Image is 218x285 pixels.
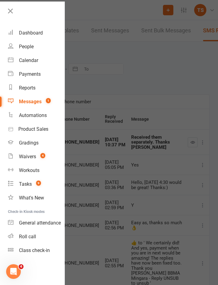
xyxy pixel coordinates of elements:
[40,153,45,158] span: 4
[8,26,65,40] a: Dashboard
[19,220,61,226] div: General attendance
[19,140,39,146] div: Gradings
[8,243,65,257] a: Class kiosk mode
[8,108,65,122] a: Automations
[8,81,65,95] a: Reports
[19,99,42,104] div: Messages
[8,136,65,150] a: Gradings
[8,53,65,67] a: Calendar
[19,247,50,253] div: Class check-in
[36,181,41,186] span: 9
[19,181,32,187] div: Tasks
[8,230,65,243] a: Roll call
[46,98,51,103] span: 1
[19,30,43,36] div: Dashboard
[19,167,39,173] div: Workouts
[8,216,65,230] a: General attendance kiosk mode
[19,264,24,269] span: 4
[8,95,65,108] a: Messages 1
[19,44,34,49] div: People
[8,163,65,177] a: Workouts
[19,195,44,201] div: What's New
[8,67,65,81] a: Payments
[8,150,65,163] a: Waivers 4
[19,234,36,239] div: Roll call
[8,122,65,136] a: Product Sales
[19,85,35,91] div: Reports
[19,71,41,77] div: Payments
[18,126,48,132] div: Product Sales
[19,57,38,63] div: Calendar
[6,264,21,279] iframe: Intercom live chat
[8,40,65,53] a: People
[8,191,65,205] a: What's New
[19,112,47,118] div: Automations
[8,177,65,191] a: Tasks 9
[19,154,36,159] div: Waivers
